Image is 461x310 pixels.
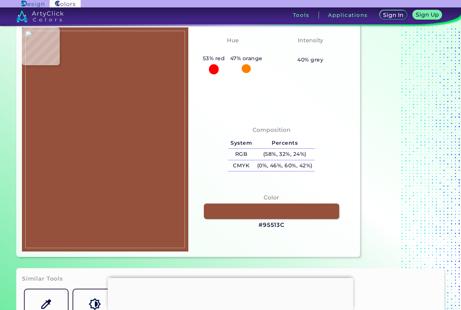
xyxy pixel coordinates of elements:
[228,138,254,149] h5: System
[228,149,254,160] h5: RGB
[384,13,403,18] h5: Sign In
[413,10,441,19] a: Sign Up
[259,221,284,229] h3: #95513C
[25,31,185,248] img: a72f609f-e241-4d0c-a52b-9c34bdaa3c14
[328,13,368,18] h3: Applications
[16,10,64,22] img: logo_artyclick_colors_white.svg
[293,13,309,18] h3: Tools
[227,54,265,63] h5: 47% orange
[254,138,315,149] h5: Percents
[89,298,101,310] img: icon_color_shades.svg
[211,46,254,54] h3: Red-Orange
[22,1,44,7] img: ArtyClick Design logo
[227,35,239,45] h4: Hue
[252,125,291,135] h4: Composition
[254,149,315,160] h5: (58%, 32%, 24%)
[40,298,52,310] img: icon_color_name_finder.svg
[254,160,315,171] h5: (0%, 46%, 60%, 42%)
[295,46,326,54] h3: Medium
[228,160,254,171] h5: CMYK
[297,55,323,64] h5: 40% grey
[200,54,227,63] h5: 53% red
[298,35,323,45] h4: Intensity
[264,193,279,202] h4: Color
[416,12,438,17] h5: Sign Up
[380,10,406,19] a: Sign In
[108,278,353,308] iframe: Advertisement
[22,275,63,283] h3: Similar Tools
